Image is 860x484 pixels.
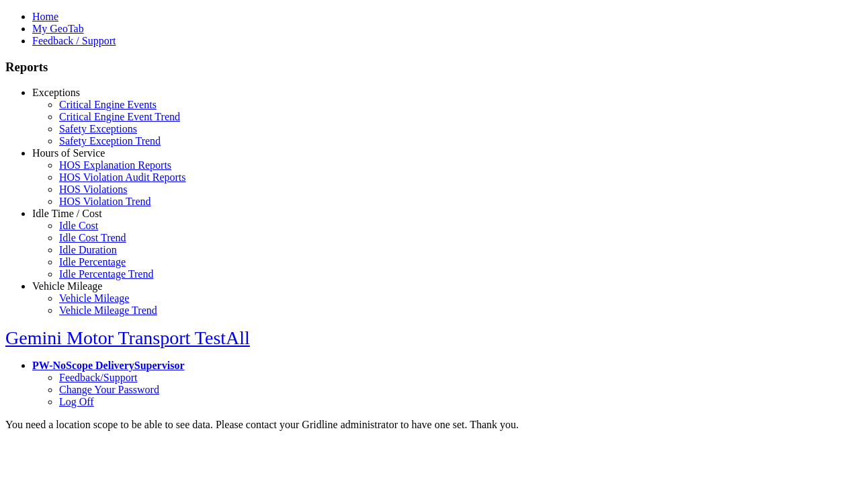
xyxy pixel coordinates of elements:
a: Gemini Motor Transport TestAll [5,327,250,348]
div: You need a location scope to be able to see data. Please contact your Gridline administrator to h... [5,419,855,431]
a: Feedback/Support [59,372,137,383]
a: PW-NoScope DeliverySupervisor [32,360,184,371]
a: Idle Time / Cost [32,208,102,219]
h3: Reports [5,60,855,75]
a: Feedback / Support [32,35,116,46]
a: Log Off [59,396,94,407]
a: Idle Cost [59,220,98,231]
a: Vehicle Mileage [32,280,102,292]
a: Idle Percentage Trend [59,268,153,280]
a: Exceptions [32,87,80,98]
a: HOS Violations [59,184,127,195]
a: Critical Engine Event Trend [59,111,180,122]
a: My GeoTab [32,23,84,34]
a: Idle Duration [59,244,117,255]
a: Idle Percentage [59,256,126,268]
a: Vehicle Mileage Trend [59,305,157,316]
a: Change Your Password [59,384,159,395]
a: HOS Violation Audit Reports [59,171,186,183]
a: Hours of Service [32,147,105,159]
a: Idle Cost Trend [59,232,126,243]
a: Safety Exceptions [59,123,137,134]
a: Safety Exception Trend [59,135,161,147]
a: HOS Violation Trend [59,196,151,207]
a: Vehicle Mileage [59,292,129,304]
a: HOS Explanation Reports [59,159,171,171]
a: Home [32,11,58,22]
a: Critical Engine Events [59,99,157,110]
